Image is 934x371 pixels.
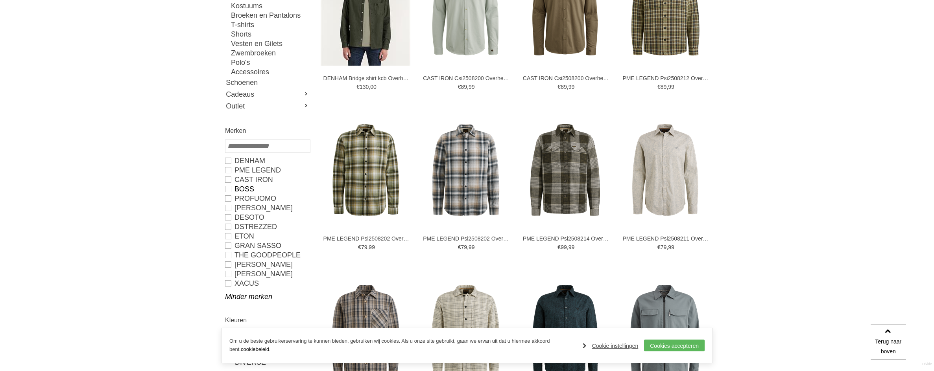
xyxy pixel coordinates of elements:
[225,250,310,260] a: The Goodpeople
[567,244,569,250] span: ,
[569,84,575,90] span: 99
[225,184,310,194] a: BOSS
[458,84,461,90] span: €
[231,67,310,77] a: Accessoires
[225,292,310,301] a: Minder merken
[644,340,705,351] a: Cookies accepteren
[225,231,310,241] a: ETON
[458,244,461,250] span: €
[567,84,569,90] span: ,
[469,84,475,90] span: 99
[523,235,609,242] a: PME LEGEND Psi2508214 Overhemden
[231,1,310,11] a: Kostuums
[657,244,661,250] span: €
[668,84,674,90] span: 99
[661,244,667,250] span: 79
[225,156,310,165] a: DENHAM
[356,84,360,90] span: €
[557,84,561,90] span: €
[231,29,310,39] a: Shorts
[369,244,375,250] span: 99
[661,84,667,90] span: 89
[467,244,469,250] span: ,
[225,175,310,184] a: CAST IRON
[370,84,377,90] span: 00
[319,124,412,216] img: PME LEGEND Psi2508202 Overhemden
[569,244,575,250] span: 99
[225,241,310,250] a: GRAN SASSO
[369,84,370,90] span: ,
[668,244,674,250] span: 99
[225,213,310,222] a: Desoto
[231,58,310,67] a: Polo's
[666,244,668,250] span: ,
[871,325,906,360] a: Terug naar boven
[561,84,567,90] span: 89
[469,244,475,250] span: 99
[622,235,709,242] a: PME LEGEND Psi2508211 Overhemden
[225,203,310,213] a: [PERSON_NAME]
[361,244,367,250] span: 79
[467,84,469,90] span: ,
[367,244,369,250] span: ,
[225,165,310,175] a: PME LEGEND
[619,124,711,216] img: PME LEGEND Psi2508211 Overhemden
[358,244,361,250] span: €
[231,20,310,29] a: T-shirts
[523,75,609,82] a: CAST IRON Csi2508200 Overhemden
[225,126,310,136] h2: Merken
[225,279,310,288] a: Xacus
[231,48,310,58] a: Zwembroeken
[323,75,410,82] a: DENHAM Bridge shirt kcb Overhemden
[225,269,310,279] a: [PERSON_NAME]
[360,84,369,90] span: 130
[461,244,467,250] span: 79
[225,100,310,112] a: Outlet
[461,84,467,90] span: 89
[241,346,269,352] a: cookiebeleid
[225,315,310,325] h2: Kleuren
[323,235,410,242] a: PME LEGEND Psi2508202 Overhemden
[561,244,567,250] span: 99
[666,84,668,90] span: ,
[423,235,509,242] a: PME LEGEND Psi2508202 Overhemden
[229,337,575,354] p: Om u de beste gebruikerservaring te kunnen bieden, gebruiken wij cookies. Als u onze site gebruik...
[225,194,310,203] a: PROFUOMO
[657,84,661,90] span: €
[423,75,509,82] a: CAST IRON Csi2508200 Overhemden
[557,244,561,250] span: €
[519,124,611,216] img: PME LEGEND Psi2508214 Overhemden
[922,359,932,369] a: Divide
[225,222,310,231] a: Dstrezzed
[225,260,310,269] a: [PERSON_NAME]
[583,340,639,352] a: Cookie instellingen
[231,39,310,48] a: Vesten en Gilets
[419,124,512,216] img: PME LEGEND Psi2508202 Overhemden
[225,88,310,100] a: Cadeaus
[622,75,709,82] a: PME LEGEND Psi2508212 Overhemden
[225,77,310,88] a: Schoenen
[231,11,310,20] a: Broeken en Pantalons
